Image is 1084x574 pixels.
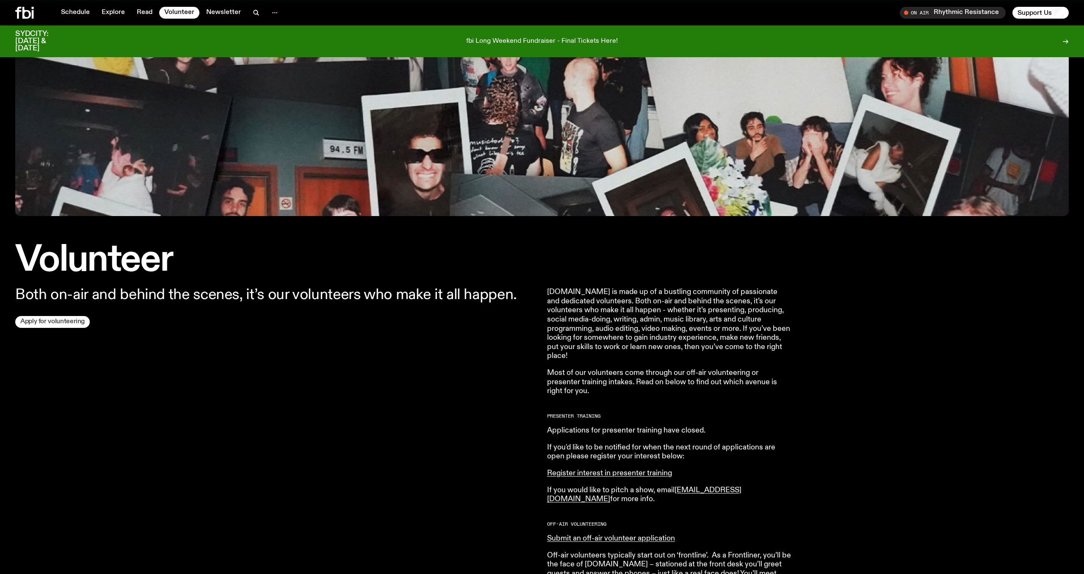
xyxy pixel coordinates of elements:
[15,316,90,328] a: Apply for volunteering
[15,288,537,302] p: Both on-air and behind the scenes, it’s our volunteers who make it all happen.
[547,469,672,477] a: Register interest in presenter training
[900,7,1006,19] button: On AirRhythmic Resistance
[547,522,791,527] h2: Off-Air Volunteering
[15,13,1069,216] img: A collage of photographs and polaroids showing FBI volunteers.
[132,7,158,19] a: Read
[15,243,537,277] h1: Volunteer
[547,426,791,435] p: Applications for presenter training have closed.
[97,7,130,19] a: Explore
[1018,9,1052,17] span: Support Us
[159,7,199,19] a: Volunteer
[201,7,246,19] a: Newsletter
[547,288,791,361] p: [DOMAIN_NAME] is made up of a bustling community of passionate and dedicated volunteers. Both on-...
[547,486,791,504] p: If you would like to pitch a show, email for more info.
[56,7,95,19] a: Schedule
[547,535,675,542] a: Submit an off-air volunteer application
[547,443,791,461] p: If you'd like to be notified for when the next round of applications are open please register you...
[547,369,791,396] p: Most of our volunteers come through our off-air volunteering or presenter training intakes. Read ...
[466,38,618,45] p: fbi Long Weekend Fundraiser - Final Tickets Here!
[547,414,791,419] h2: Presenter Training
[15,31,69,52] h3: SYDCITY: [DATE] & [DATE]
[1012,7,1069,19] button: Support Us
